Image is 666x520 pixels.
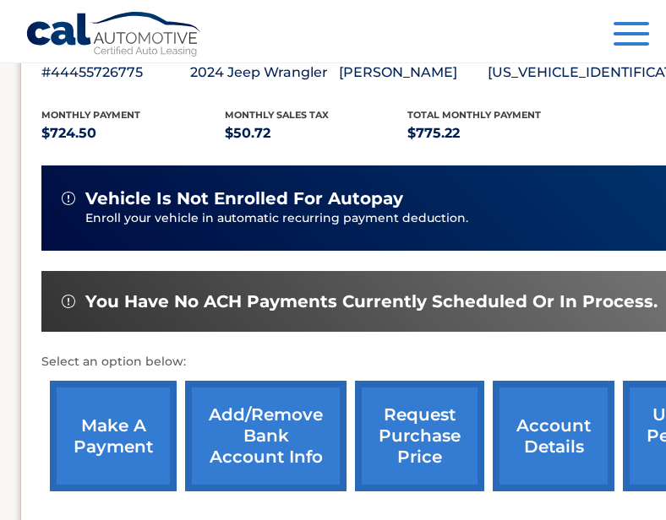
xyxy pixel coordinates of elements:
[614,22,649,50] button: Menu
[355,381,484,491] a: request purchase price
[41,122,225,145] p: $724.50
[407,109,541,121] span: Total Monthly Payment
[225,122,408,145] p: $50.72
[25,11,203,60] a: Cal Automotive
[225,109,329,121] span: Monthly sales Tax
[41,109,140,121] span: Monthly Payment
[62,192,75,205] img: alert-white.svg
[339,61,488,84] p: [PERSON_NAME]
[185,381,347,491] a: Add/Remove bank account info
[85,291,658,312] span: You have no ACH payments currently scheduled or in process.
[85,188,403,209] span: vehicle is not enrolled for autopay
[493,381,614,491] a: account details
[41,61,190,84] p: #44455726775
[50,381,177,491] a: make a payment
[62,295,75,308] img: alert-white.svg
[407,122,591,145] p: $775.22
[190,61,339,84] p: 2024 Jeep Wrangler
